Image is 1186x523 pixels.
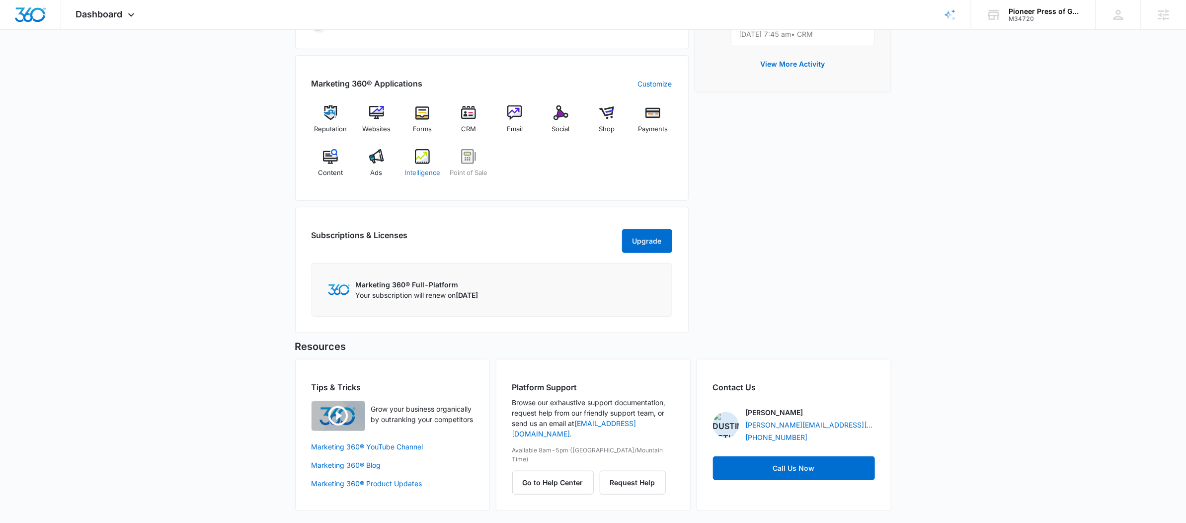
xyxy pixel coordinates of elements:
a: Request Help [600,478,666,487]
span: Payments [638,124,668,134]
p: [DATE] 7:45 am • CRM [739,31,867,38]
span: Social [552,124,570,134]
a: Content [312,149,350,185]
span: Ads [371,168,383,178]
h2: Subscriptions & Licenses [312,229,408,249]
a: Payments [634,105,672,141]
div: account id [1009,15,1081,22]
p: Marketing 360® Full-Platform [356,279,478,290]
img: Dustin Bethel [713,412,739,438]
a: Marketing 360® Product Updates [312,478,474,489]
button: Go to Help Center [512,471,594,495]
a: Customize [638,79,672,89]
a: Marketing 360® Blog [312,460,474,470]
span: Content [318,168,343,178]
h5: Resources [295,339,891,354]
button: Request Help [600,471,666,495]
span: Email [507,124,523,134]
img: Marketing 360 Logo [328,284,350,295]
span: Intelligence [405,168,440,178]
p: Browse our exhaustive support documentation, request help from our friendly support team, or send... [512,397,674,439]
span: Reputation [314,124,347,134]
a: Point of Sale [450,149,488,185]
h2: Contact Us [713,381,875,393]
p: Grow your business organically by outranking your competitors [371,404,474,425]
a: [PERSON_NAME][EMAIL_ADDRESS][PERSON_NAME][DOMAIN_NAME] [746,420,875,430]
a: Websites [357,105,395,141]
p: Available 8am-5pm ([GEOGRAPHIC_DATA]/Mountain Time) [512,446,674,464]
span: Websites [362,124,391,134]
span: Shop [599,124,615,134]
img: Quick Overview Video [312,401,365,431]
span: Dashboard [76,9,123,19]
h2: Marketing 360® Applications [312,78,423,89]
p: Your subscription will renew on [356,290,478,300]
button: Upgrade [622,229,672,253]
span: [DATE] [456,291,478,299]
p: [PERSON_NAME] [746,407,803,418]
span: Point of Sale [450,168,487,178]
a: Forms [403,105,442,141]
a: CRM [450,105,488,141]
a: Email [496,105,534,141]
a: [PHONE_NUMBER] [746,432,808,442]
a: Reputation [312,105,350,141]
button: View More Activity [751,52,835,76]
div: account name [1009,7,1081,15]
span: CRM [461,124,476,134]
a: Go to Help Center [512,478,600,487]
a: Ads [357,149,395,185]
a: Shop [588,105,626,141]
a: Intelligence [403,149,442,185]
h2: Platform Support [512,381,674,393]
span: Forms [413,124,432,134]
a: Marketing 360® YouTube Channel [312,441,474,452]
h2: Tips & Tricks [312,381,474,393]
a: Social [542,105,580,141]
a: Call Us Now [713,456,875,480]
